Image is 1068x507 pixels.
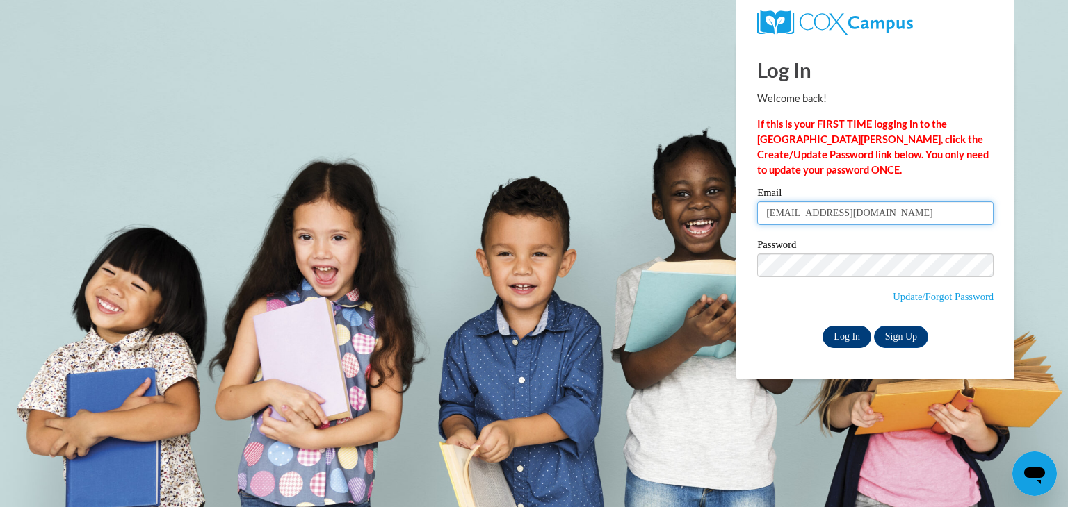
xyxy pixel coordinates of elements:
iframe: Button to launch messaging window [1012,451,1057,496]
img: COX Campus [757,10,913,35]
h1: Log In [757,56,994,84]
input: Log In [823,326,871,348]
label: Email [757,188,994,201]
a: Update/Forgot Password [893,291,994,302]
label: Password [757,240,994,253]
p: Welcome back! [757,91,994,106]
a: Sign Up [874,326,928,348]
strong: If this is your FIRST TIME logging in to the [GEOGRAPHIC_DATA][PERSON_NAME], click the Create/Upd... [757,118,989,176]
a: COX Campus [757,10,994,35]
